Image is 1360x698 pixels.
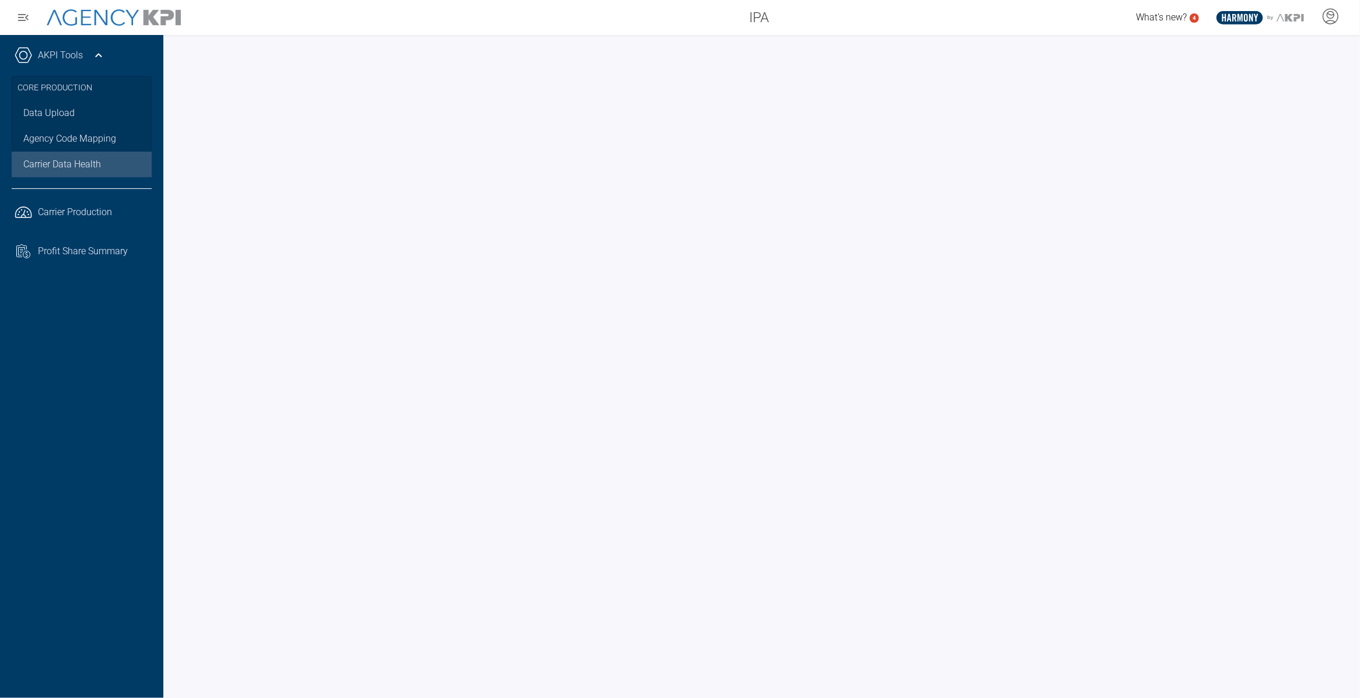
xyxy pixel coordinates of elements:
a: Data Upload [12,100,152,126]
a: 4 [1190,13,1199,23]
span: What's new? [1136,12,1187,23]
span: Carrier Production [38,205,112,219]
span: Carrier Data Health [23,157,101,171]
img: AgencyKPI [47,9,181,26]
a: AKPI Tools [38,48,83,62]
text: 4 [1193,15,1196,21]
a: Carrier Data Health [12,152,152,177]
a: Agency Code Mapping [12,126,152,152]
span: Profit Share Summary [38,244,128,258]
span: IPA [749,7,769,28]
h3: Core Production [18,76,146,100]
